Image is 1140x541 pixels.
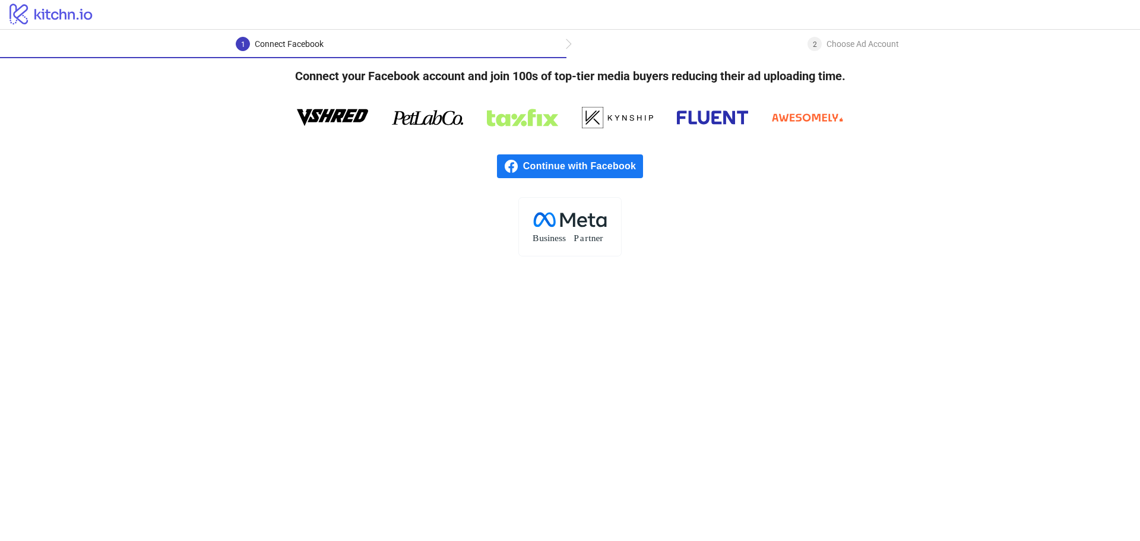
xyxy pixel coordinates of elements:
[255,37,324,51] div: Connect Facebook
[241,40,245,49] span: 1
[539,233,566,243] tspan: usiness
[588,233,603,243] tspan: tner
[813,40,817,49] span: 2
[497,154,643,178] a: Continue with Facebook
[585,233,588,243] tspan: r
[574,233,579,243] tspan: P
[523,154,643,178] span: Continue with Facebook
[580,233,584,243] tspan: a
[826,37,899,51] div: Choose Ad Account
[533,233,539,243] tspan: B
[276,58,864,94] h4: Connect your Facebook account and join 100s of top-tier media buyers reducing their ad uploading ...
